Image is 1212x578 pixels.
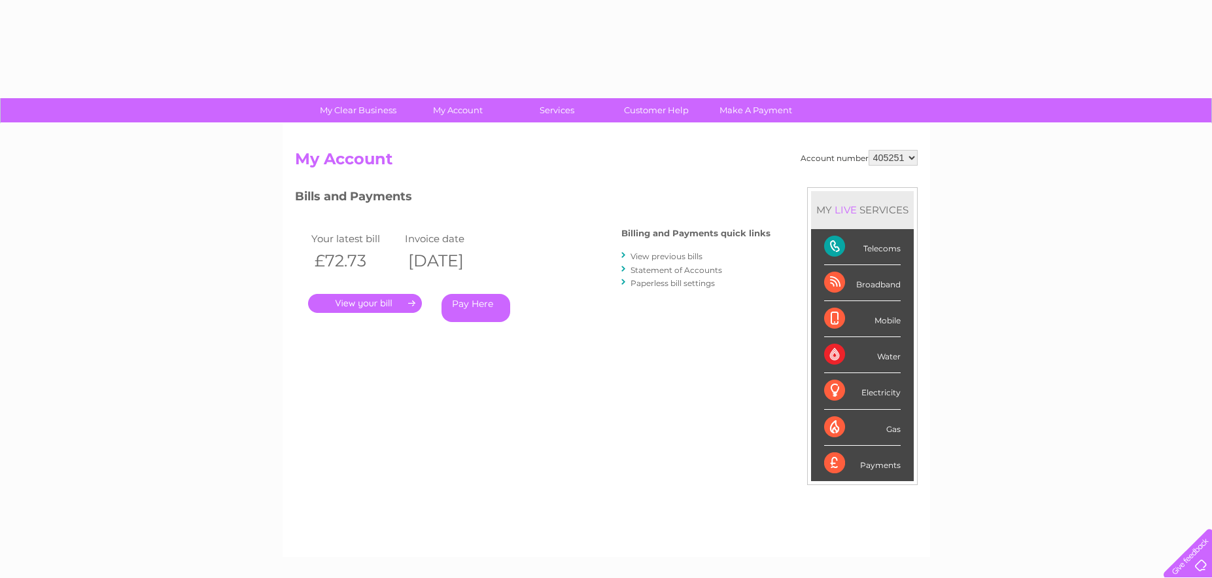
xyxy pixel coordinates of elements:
[402,230,496,247] td: Invoice date
[503,98,611,122] a: Services
[824,337,901,373] div: Water
[308,230,402,247] td: Your latest bill
[295,150,918,175] h2: My Account
[631,251,702,261] a: View previous bills
[404,98,511,122] a: My Account
[824,229,901,265] div: Telecoms
[402,247,496,274] th: [DATE]
[295,187,770,210] h3: Bills and Payments
[824,301,901,337] div: Mobile
[824,373,901,409] div: Electricity
[824,410,901,446] div: Gas
[824,265,901,301] div: Broadband
[824,446,901,481] div: Payments
[832,204,859,216] div: LIVE
[801,150,918,166] div: Account number
[308,247,402,274] th: £72.73
[442,294,510,322] a: Pay Here
[304,98,412,122] a: My Clear Business
[811,191,914,228] div: MY SERVICES
[631,278,715,288] a: Paperless bill settings
[631,265,722,275] a: Statement of Accounts
[308,294,422,313] a: .
[621,228,770,238] h4: Billing and Payments quick links
[702,98,810,122] a: Make A Payment
[602,98,710,122] a: Customer Help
